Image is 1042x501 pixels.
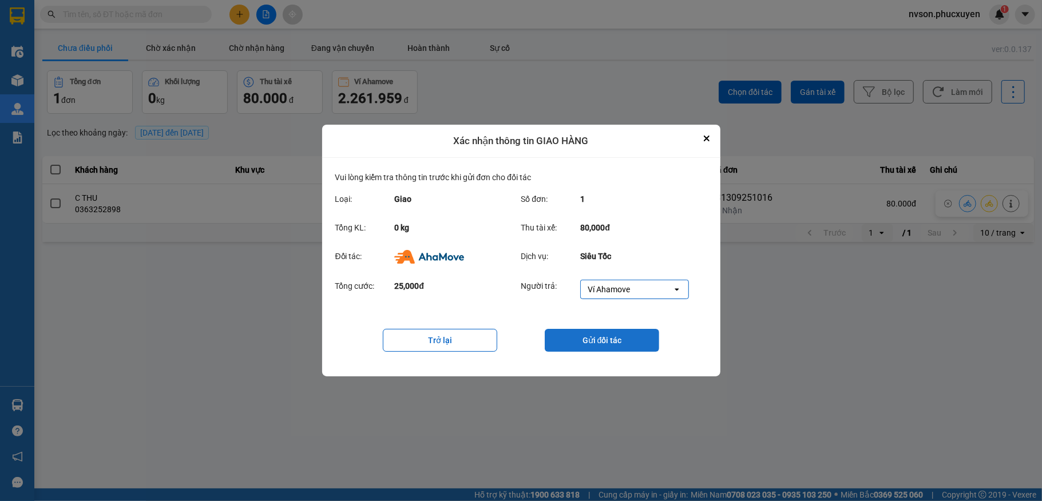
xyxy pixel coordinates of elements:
div: Dịch vụ: [521,250,581,264]
svg: open [672,285,682,294]
div: Ví Ahamove [588,284,630,295]
button: Trở lại [383,329,497,352]
div: 25,000đ [394,280,510,299]
button: Close [700,132,714,145]
div: 80,000đ [580,221,696,234]
div: Thu tài xế: [521,221,581,234]
div: Siêu Tốc [580,250,696,264]
div: Giao [394,193,510,205]
div: dialog [322,125,720,376]
button: Gửi đối tác [545,329,659,352]
div: Đối tác: [335,250,395,264]
div: Loại: [335,193,395,205]
div: Số đơn: [521,193,581,205]
div: 0 kg [394,221,510,234]
div: 1 [580,193,696,205]
div: Tổng KL: [335,221,395,234]
div: Vui lòng kiểm tra thông tin trước khi gửi đơn cho đối tác [335,171,707,188]
div: Tổng cước: [335,280,395,299]
div: Xác nhận thông tin GIAO HÀNG [322,125,720,158]
div: Người trả: [521,280,581,299]
img: Ahamove [394,250,463,264]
